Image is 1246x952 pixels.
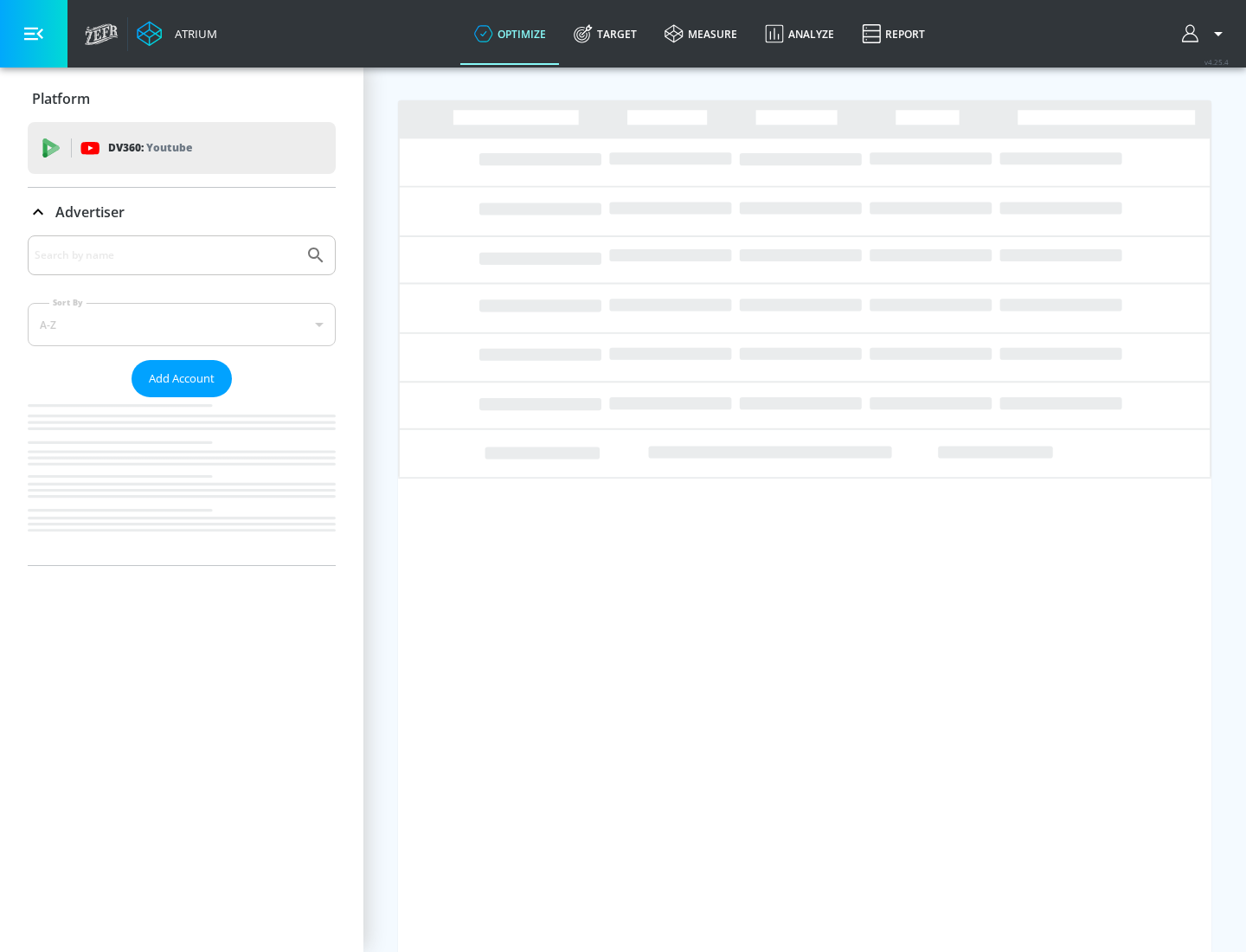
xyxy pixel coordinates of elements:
p: Platform [32,89,90,108]
div: Platform [28,74,336,123]
a: Analyze [751,3,848,65]
a: measure [651,3,751,65]
p: Youtube [146,138,192,157]
a: optimize [460,3,560,65]
span: v 4.25.4 [1204,57,1229,67]
div: Atrium [168,26,217,42]
div: Advertiser [28,188,336,236]
p: DV360: [108,138,192,158]
input: Search by name [35,244,297,267]
button: Add Account [132,360,232,397]
p: Advertiser [55,203,125,222]
div: Advertiser [28,235,336,565]
a: Target [560,3,651,65]
a: Report [848,3,939,65]
span: Add Account [149,369,215,389]
div: A-Z [28,303,336,346]
nav: list of Advertiser [28,397,336,565]
div: DV360: Youtube [28,122,336,174]
label: Sort By [49,297,87,308]
a: Atrium [137,21,217,47]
